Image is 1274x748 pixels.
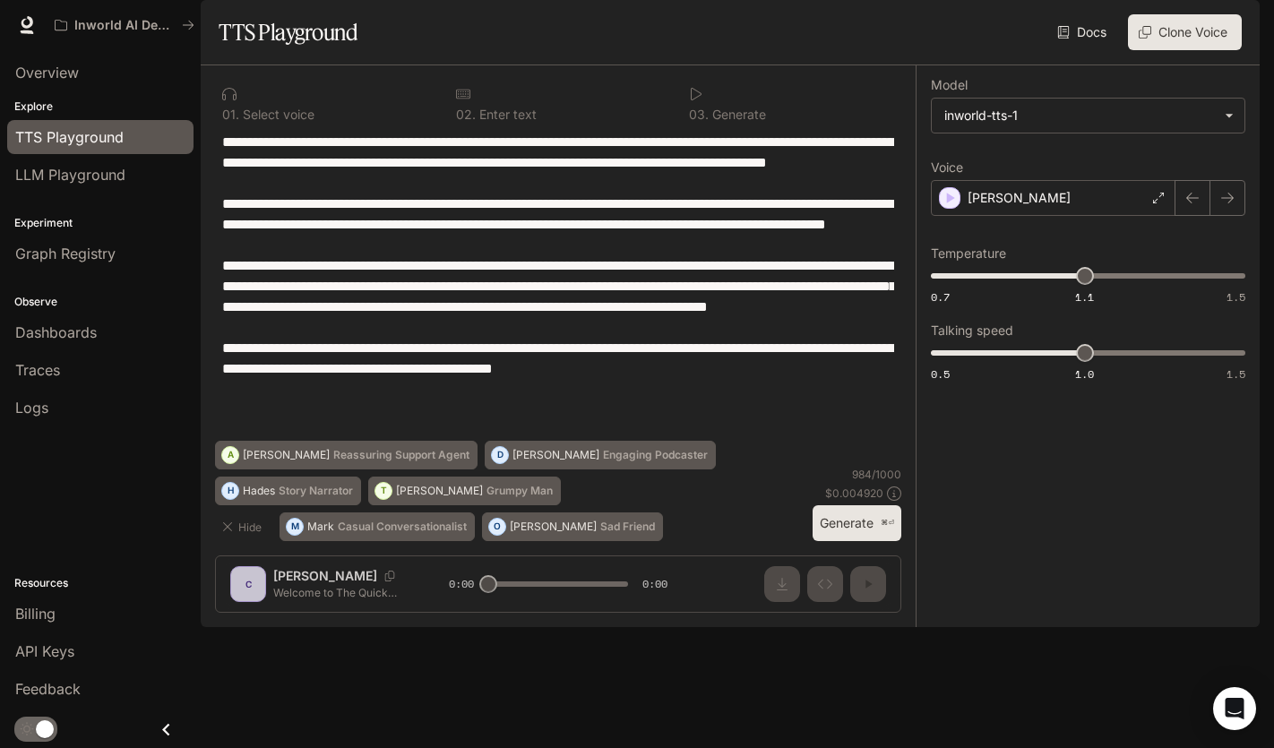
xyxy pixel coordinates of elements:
[287,512,303,541] div: M
[968,189,1071,207] p: [PERSON_NAME]
[489,512,505,541] div: O
[825,486,883,501] p: $ 0.004920
[932,99,1244,133] div: inworld-tts-1
[368,477,561,505] button: T[PERSON_NAME]Grumpy Man
[813,505,901,542] button: Generate⌘⏎
[215,441,478,469] button: A[PERSON_NAME]Reassuring Support Agent
[279,486,353,496] p: Story Narrator
[512,450,599,460] p: [PERSON_NAME]
[222,441,238,469] div: A
[603,450,708,460] p: Engaging Podcaster
[482,512,663,541] button: O[PERSON_NAME]Sad Friend
[280,512,475,541] button: MMarkCasual Conversationalist
[222,108,239,121] p: 0 1 .
[456,108,476,121] p: 0 2 .
[375,477,392,505] div: T
[219,14,357,50] h1: TTS Playground
[333,450,469,460] p: Reassuring Support Agent
[215,512,272,541] button: Hide
[852,467,901,482] p: 984 / 1000
[215,477,361,505] button: HHadesStory Narrator
[931,366,950,382] span: 0.5
[396,486,483,496] p: [PERSON_NAME]
[492,441,508,469] div: D
[931,79,968,91] p: Model
[931,247,1006,260] p: Temperature
[709,108,766,121] p: Generate
[944,107,1216,125] div: inworld-tts-1
[931,161,963,174] p: Voice
[243,486,275,496] p: Hades
[600,521,655,532] p: Sad Friend
[1054,14,1114,50] a: Docs
[338,521,467,532] p: Casual Conversationalist
[74,18,175,33] p: Inworld AI Demos
[222,477,238,505] div: H
[476,108,537,121] p: Enter text
[486,486,553,496] p: Grumpy Man
[1075,289,1094,305] span: 1.1
[931,324,1013,337] p: Talking speed
[1227,289,1245,305] span: 1.5
[1227,366,1245,382] span: 1.5
[485,441,716,469] button: D[PERSON_NAME]Engaging Podcaster
[1075,366,1094,382] span: 1.0
[510,521,597,532] p: [PERSON_NAME]
[239,108,314,121] p: Select voice
[689,108,709,121] p: 0 3 .
[1128,14,1242,50] button: Clone Voice
[931,289,950,305] span: 0.7
[47,7,202,43] button: All workspaces
[1213,687,1256,730] div: Open Intercom Messenger
[881,518,894,529] p: ⌘⏎
[307,521,334,532] p: Mark
[243,450,330,460] p: [PERSON_NAME]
